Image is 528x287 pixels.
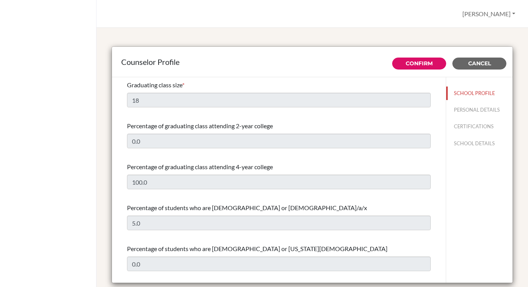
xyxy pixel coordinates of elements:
div: Counselor Profile [121,56,503,68]
span: Percentage of graduating class attending 2-year college [127,122,273,129]
button: CERTIFICATIONS [446,120,513,133]
button: [PERSON_NAME] [459,7,519,21]
span: Percentage of students who are [DEMOGRAPHIC_DATA] or [DEMOGRAPHIC_DATA]/a/x [127,204,367,211]
span: Graduating class size [127,81,182,88]
button: PERSONAL DETAILS [446,103,513,117]
button: SCHOOL PROFILE [446,87,513,100]
button: SCHOOL DETAILS [446,137,513,150]
span: Percentage of graduating class attending 4-year college [127,163,273,170]
span: Percentage of students who are [DEMOGRAPHIC_DATA] or [US_STATE][DEMOGRAPHIC_DATA] [127,245,388,252]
